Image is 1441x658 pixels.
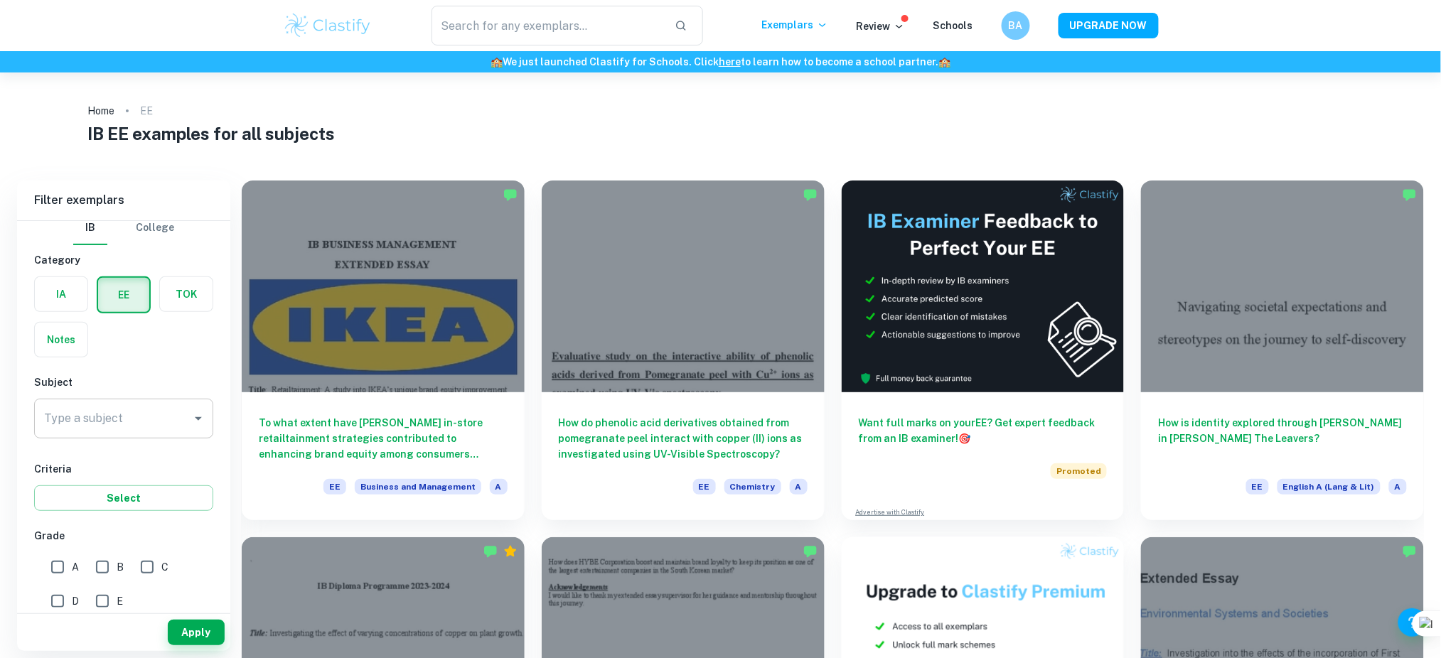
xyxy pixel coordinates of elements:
img: Marked [803,544,818,559]
a: To what extent have [PERSON_NAME] in-store retailtainment strategies contributed to enhancing bra... [242,180,525,520]
button: TOK [160,277,213,311]
h6: Subject [34,374,213,390]
span: C [161,559,168,575]
h6: To what extent have [PERSON_NAME] in-store retailtainment strategies contributed to enhancing bra... [259,415,508,462]
img: Marked [483,544,498,559]
span: A [1389,479,1407,495]
h6: BA [1007,18,1024,33]
h6: We just launched Clastify for Schools. Click to learn how to become a school partner. [3,54,1438,70]
a: Schools [933,20,973,31]
span: Promoted [1051,463,1107,479]
button: Apply [168,620,225,645]
a: Home [87,101,114,121]
span: 🎯 [959,433,971,444]
span: A [490,479,508,495]
div: Filter type choice [73,211,174,245]
button: Open [188,409,208,428]
span: Chemistry [724,479,781,495]
button: College [136,211,174,245]
button: Notes [35,323,87,357]
h6: Category [34,252,213,268]
p: EE [140,103,153,119]
span: D [72,593,79,609]
span: 🏫 [491,56,503,68]
div: Premium [503,544,518,559]
p: Review [857,18,905,34]
input: Search for any exemplars... [432,6,664,45]
h6: Grade [34,528,213,544]
span: B [117,559,124,575]
button: BA [1002,11,1030,40]
span: 🏫 [938,56,950,68]
button: Help and Feedback [1398,608,1427,637]
button: EE [98,278,149,312]
h6: Filter exemplars [17,180,230,220]
h6: How do phenolic acid derivatives obtained from pomegranate peel interact with copper (II) ions as... [559,415,808,462]
img: Marked [803,188,818,202]
h6: Want full marks on your EE ? Get expert feedback from an IB examiner! [859,415,1108,446]
span: EE [1246,479,1269,495]
a: Advertise with Clastify [856,507,925,517]
a: How is identity explored through [PERSON_NAME] in [PERSON_NAME] The Leavers?EEEnglish A (Lang & L... [1141,180,1424,520]
span: E [117,593,123,609]
img: Thumbnail [842,180,1125,392]
button: IB [73,211,107,245]
img: Marked [1403,188,1417,202]
span: A [72,559,79,575]
span: English A (Lang & Lit) [1277,479,1381,495]
a: here [719,56,741,68]
h6: How is identity explored through [PERSON_NAME] in [PERSON_NAME] The Leavers? [1158,415,1407,462]
a: Want full marks on yourEE? Get expert feedback from an IB examiner!PromotedAdvertise with Clastify [842,180,1125,520]
button: IA [35,277,87,311]
img: Marked [503,188,518,202]
p: Exemplars [762,17,828,33]
span: EE [323,479,346,495]
img: Clastify logo [283,11,373,40]
h1: IB EE examples for all subjects [87,121,1354,146]
span: Business and Management [355,479,481,495]
button: UPGRADE NOW [1059,13,1159,38]
h6: Criteria [34,461,213,477]
button: Select [34,485,213,511]
a: How do phenolic acid derivatives obtained from pomegranate peel interact with copper (II) ions as... [542,180,825,520]
img: Marked [1403,544,1417,559]
span: A [790,479,808,495]
span: EE [693,479,716,495]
